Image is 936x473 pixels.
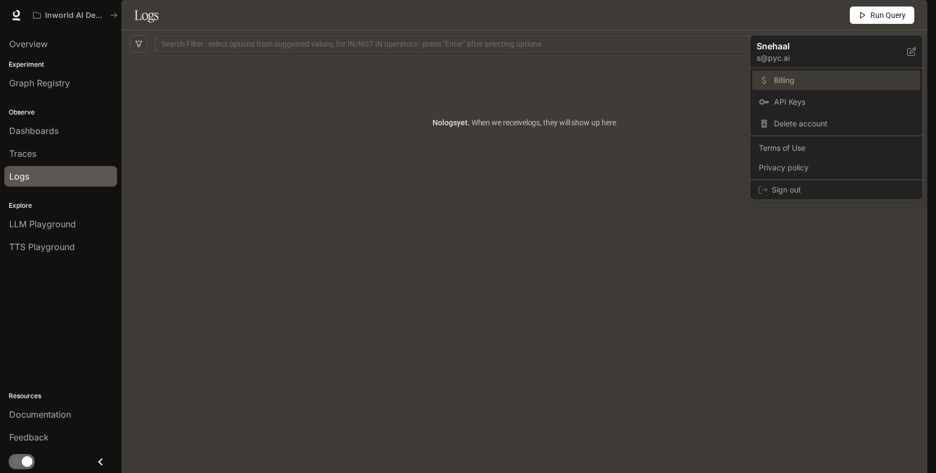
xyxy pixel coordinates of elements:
span: Billing [774,75,914,86]
span: Sign out [772,184,914,195]
div: Sign out [750,180,922,200]
a: Terms of Use [752,138,920,158]
span: Delete account [774,118,914,129]
span: Privacy policy [759,162,914,173]
p: Snehaal [757,40,890,53]
span: Terms of Use [759,143,914,154]
div: Snehaals@pyc.ai [750,35,922,68]
a: API Keys [752,92,920,112]
a: Privacy policy [752,158,920,177]
div: Delete account [752,114,920,133]
span: API Keys [774,97,914,107]
a: Billing [752,71,920,90]
p: s@pyc.ai [757,53,907,63]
